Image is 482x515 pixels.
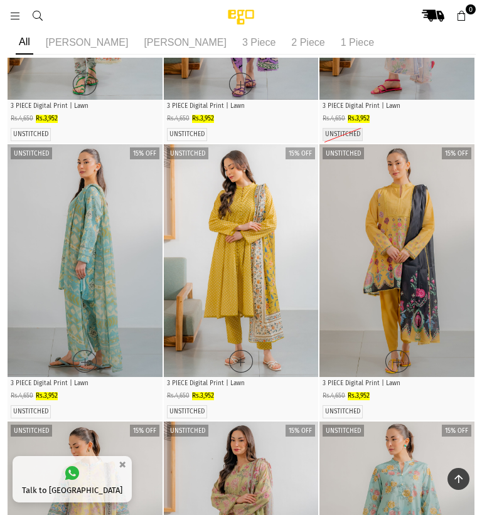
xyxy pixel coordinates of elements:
[130,147,159,159] label: 15% off
[11,392,33,400] span: Rs.4,650
[11,379,105,388] p: 3 PIECE Digital Print | Lawn
[164,144,319,377] img: Framed 3 Piece
[288,31,328,55] li: 2 piece
[11,102,105,111] p: 3 PIECE Digital Print | Lawn
[442,425,471,437] label: 15% off
[141,31,230,55] li: [PERSON_NAME]
[8,144,163,377] div: 1 / 4
[323,425,364,437] label: Unstitched
[36,392,58,400] span: Rs.3,952
[348,392,370,400] span: Rs.3,952
[319,144,474,377] a: 1 / 42 / 43 / 44 / 4
[348,115,370,122] span: Rs.3,952
[323,147,364,159] label: Unstitched
[192,392,214,400] span: Rs.3,952
[203,8,279,26] img: Ego
[323,115,345,122] span: Rs.4,650
[323,379,417,388] p: 3 PIECE Digital Print | Lawn
[319,144,474,377] img: Charm 3 Piece
[338,31,377,55] li: 1 piece
[325,408,360,416] label: UNSTITCHED
[286,425,315,437] label: 15% off
[325,130,360,139] label: UNSTITCHED
[286,147,315,159] label: 15% off
[450,4,473,27] a: 0
[229,350,253,373] a: Quick Shop
[167,102,261,111] p: 3 PIECE Digital Print | Lawn
[26,11,49,20] a: Search
[229,73,253,95] a: Quick Shop
[167,115,190,122] span: Rs.4,650
[466,4,476,14] span: 0
[115,454,130,475] button: ×
[11,115,33,122] span: Rs.4,650
[167,425,208,437] label: Unstitched
[36,115,58,122] span: Rs.3,952
[130,425,159,437] label: 15% off
[8,144,163,377] a: 1 / 42 / 43 / 44 / 4
[323,392,345,400] span: Rs.4,650
[167,147,208,159] label: Unstitched
[169,130,205,139] label: UNSTITCHED
[13,456,132,502] a: Talk to [GEOGRAPHIC_DATA]
[73,350,97,373] a: Quick Shop
[167,392,190,400] span: Rs.4,650
[167,379,261,388] p: 3 PIECE Digital Print | Lawn
[239,31,279,55] li: 3 piece
[442,147,471,159] label: 15% off
[16,31,33,55] li: All
[192,115,214,122] span: Rs.3,952
[11,147,52,159] label: Unstitched
[385,350,409,373] a: Quick Shop
[13,130,48,139] label: UNSTITCHED
[11,425,52,437] label: Unstitched
[73,73,97,95] a: Quick Shop
[8,144,163,377] img: Linear 3 Piece
[164,144,319,377] div: 1 / 4
[169,408,205,416] label: UNSTITCHED
[319,144,474,377] div: 1 / 4
[43,31,132,55] li: [PERSON_NAME]
[323,102,417,111] p: 3 PIECE Digital Print | Lawn
[164,144,319,377] a: 1 / 42 / 43 / 44 / 4
[4,11,26,20] a: Menu
[13,408,48,416] label: UNSTITCHED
